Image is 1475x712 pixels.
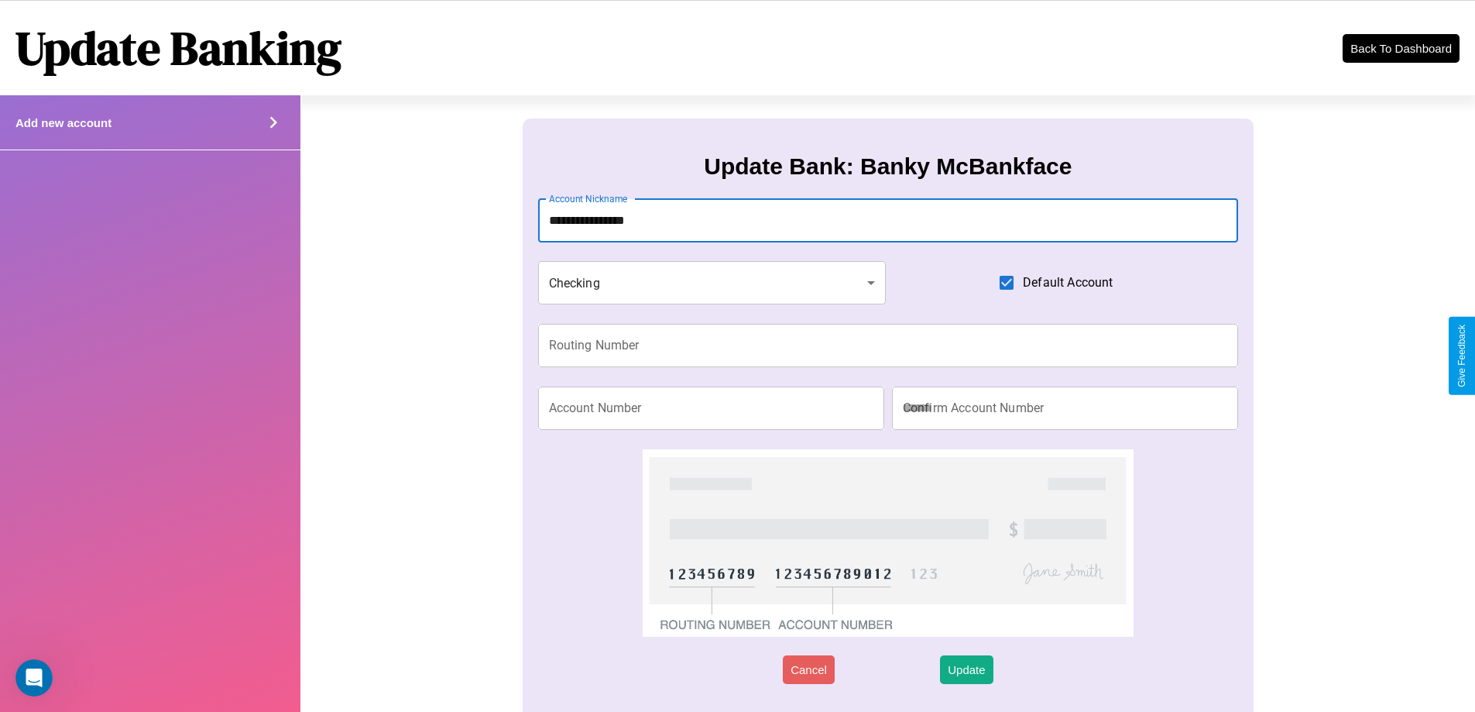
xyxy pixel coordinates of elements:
button: Cancel [783,655,835,684]
button: Back To Dashboard [1343,34,1460,63]
h4: Add new account [15,116,111,129]
h1: Update Banking [15,16,341,80]
div: Give Feedback [1456,325,1467,387]
h3: Update Bank: Banky McBankface [704,153,1072,180]
iframe: Intercom live chat [15,659,53,697]
label: Account Nickname [549,192,628,205]
span: Default Account [1023,273,1113,292]
img: check [643,449,1133,637]
div: Checking [538,261,887,304]
button: Update [940,655,993,684]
